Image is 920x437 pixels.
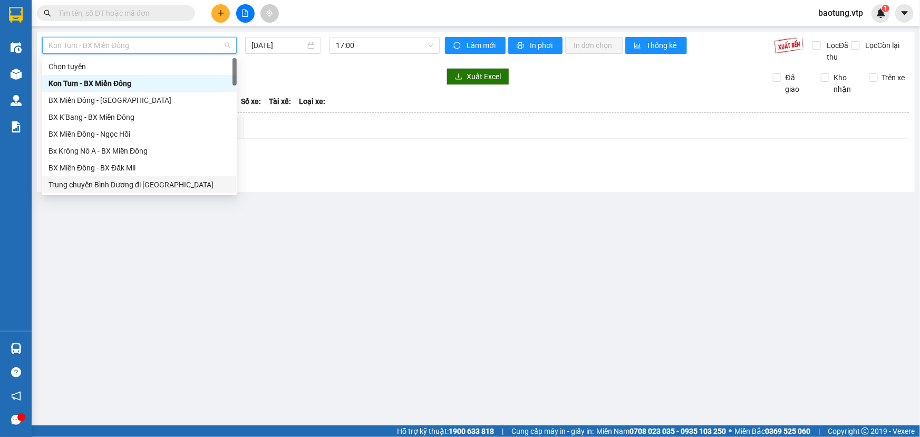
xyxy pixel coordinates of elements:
span: Số xe: [241,96,261,107]
img: warehouse-icon [11,95,22,106]
div: BX Miền Đông - Ngọc Hồi [42,126,237,142]
span: Lọc Còn lại [861,40,902,51]
strong: 1900 633 818 [449,427,494,435]
span: | [502,425,503,437]
img: warehouse-icon [11,343,22,354]
div: Bx Krông Nô A - BX Miền Đông [42,142,237,159]
button: aim [260,4,279,23]
div: BX K'Bang - BX Miền Đông [42,109,237,126]
span: Đã giao [781,72,813,95]
span: Tài xế: [269,96,291,107]
div: BX Miền Đông - Đắk Hà [42,92,237,109]
div: Trung chuyển Bình Dương đi BXMĐ [42,176,237,193]
span: 17:00 [336,37,433,53]
div: Chọn tuyến [42,58,237,75]
span: aim [266,9,273,17]
strong: 0369 525 060 [765,427,810,435]
span: Trên xe [878,72,909,83]
span: Loại xe: [299,96,325,107]
div: BX K'Bang - BX Miền Đông [49,111,230,123]
button: file-add [236,4,255,23]
div: BX Miền Đông - Ngọc Hồi [49,128,230,140]
span: search [44,9,51,17]
span: sync [453,42,462,50]
span: Lọc Đã thu [822,40,851,63]
strong: 0708 023 035 - 0935 103 250 [630,427,726,435]
span: bar-chart [634,42,643,50]
div: BX Miền Đông - BX Đăk Mil [49,162,230,174]
span: message [11,415,21,425]
sup: 1 [882,5,889,12]
span: | [818,425,820,437]
span: notification [11,391,21,401]
img: solution-icon [11,121,22,132]
div: Bx Krông Nô A - BX Miền Đông [49,145,230,157]
div: Chọn tuyến [49,61,230,72]
img: 9k= [774,37,804,54]
button: plus [211,4,230,23]
span: Miền Nam [596,425,726,437]
div: Kon Tum - BX Miền Đông [42,75,237,92]
span: ⚪️ [729,429,732,433]
span: Thống kê [647,40,679,51]
div: Trung chuyển Bình Dương đi [GEOGRAPHIC_DATA] [49,179,230,191]
button: downloadXuất Excel [447,68,509,85]
button: caret-down [895,4,914,23]
button: syncLàm mới [445,37,506,54]
span: Miền Bắc [734,425,810,437]
span: Kon Tum - BX Miền Đông [49,37,230,53]
img: icon-new-feature [876,8,886,18]
input: 15/08/2025 [251,40,305,51]
span: 1 [884,5,887,12]
span: copyright [861,427,869,435]
button: In đơn chọn [565,37,623,54]
span: Kho nhận [829,72,861,95]
div: BX Miền Đông - [GEOGRAPHIC_DATA] [49,94,230,106]
span: plus [217,9,225,17]
span: In phơi [530,40,554,51]
span: Hỗ trợ kỹ thuật: [397,425,494,437]
button: bar-chartThống kê [625,37,687,54]
span: Làm mới [467,40,497,51]
img: warehouse-icon [11,42,22,53]
button: printerIn phơi [508,37,563,54]
input: Tìm tên, số ĐT hoặc mã đơn [58,7,182,19]
div: Kon Tum - BX Miền Đông [49,78,230,89]
span: question-circle [11,367,21,377]
span: baotung.vtp [810,6,871,20]
span: printer [517,42,526,50]
span: Cung cấp máy in - giấy in: [511,425,594,437]
span: caret-down [900,8,909,18]
img: warehouse-icon [11,69,22,80]
div: BX Miền Đông - BX Đăk Mil [42,159,237,176]
span: file-add [241,9,249,17]
img: logo-vxr [9,7,23,23]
